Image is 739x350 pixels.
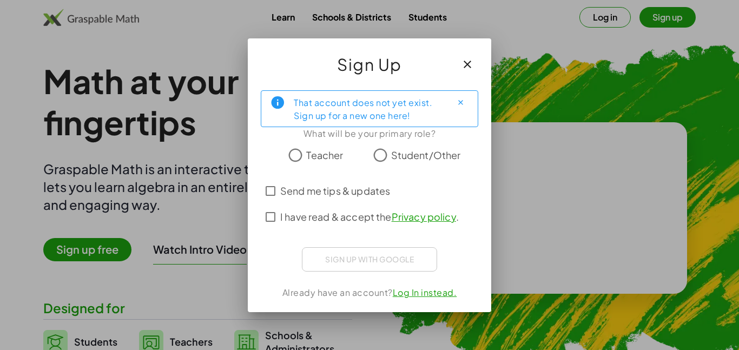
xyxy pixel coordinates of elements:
span: I have read & accept the . [280,209,459,224]
span: Student/Other [391,148,461,162]
button: Close [452,94,469,111]
span: Sign Up [337,51,402,77]
div: That account does not yet exist. Sign up for a new one here! [294,95,443,122]
span: Teacher [306,148,343,162]
span: Send me tips & updates [280,183,390,198]
div: What will be your primary role? [261,127,478,140]
a: Log In instead. [393,287,457,298]
a: Privacy policy [392,210,456,223]
div: Already have an account? [261,286,478,299]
